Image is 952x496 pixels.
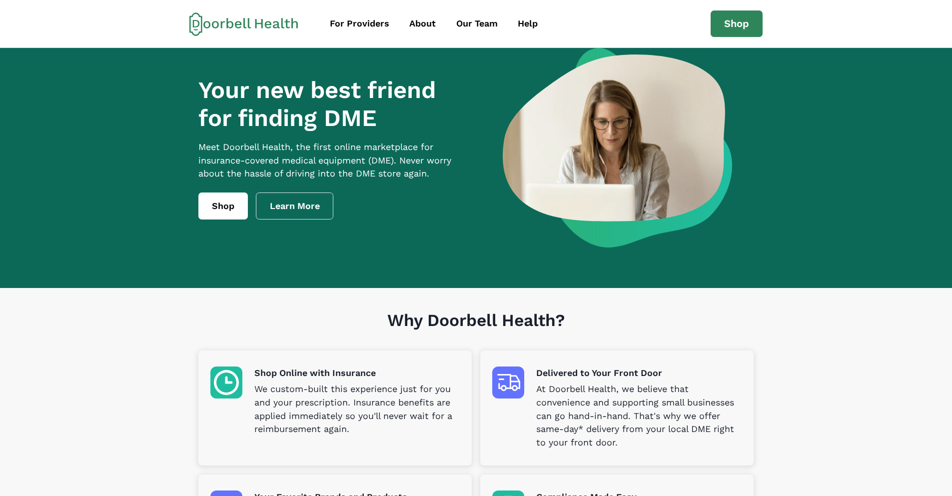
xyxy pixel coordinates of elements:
a: Shop [711,10,763,37]
p: At Doorbell Health, we believe that convenience and supporting small businesses can go hand-in-ha... [536,382,742,449]
a: Learn More [256,192,334,219]
a: Our Team [447,12,507,35]
a: Help [509,12,547,35]
p: Meet Doorbell Health, the first online marketplace for insurance-covered medical equipment (DME).... [198,140,470,181]
p: Shop Online with Insurance [254,366,460,380]
div: Help [518,17,538,30]
p: We custom-built this experience just for you and your prescription. Insurance benefits are applie... [254,382,460,436]
img: Shop Online with Insurance icon [210,366,242,398]
img: Delivered to Your Front Door icon [492,366,524,398]
p: Delivered to Your Front Door [536,366,742,380]
h1: Your new best friend for finding DME [198,76,470,132]
div: About [409,17,436,30]
a: Shop [198,192,248,219]
div: Our Team [456,17,498,30]
h1: Why Doorbell Health? [198,310,754,351]
div: For Providers [330,17,389,30]
a: About [400,12,445,35]
img: a woman looking at a computer [503,48,732,247]
a: For Providers [321,12,398,35]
